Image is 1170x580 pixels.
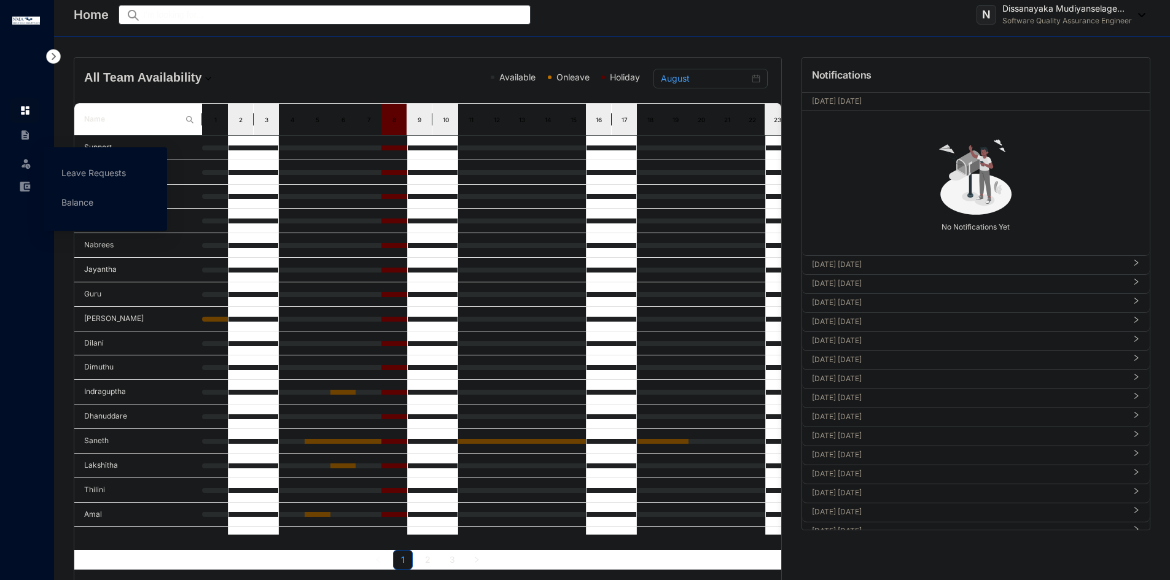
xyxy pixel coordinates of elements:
p: [DATE] [DATE] [812,315,1125,328]
li: Expenses [10,174,39,199]
span: right [1133,435,1140,438]
div: 13 [517,114,527,126]
img: contract-unselected.99e2b2107c0a7dd48938.svg [20,130,31,141]
div: 23 [773,114,783,126]
p: Dissanayaka Mudiyanselage... [1002,2,1132,15]
div: 2 [236,114,246,126]
div: [DATE] [DATE][DATE] [802,93,1150,110]
img: expense-unselected.2edcf0507c847f3e9e96.svg [20,181,31,192]
p: [DATE] [DATE] [812,95,1116,107]
p: [DATE] [DATE] [812,392,1125,404]
h4: All Team Availability [84,69,313,86]
div: 15 [569,114,579,126]
div: [DATE] [DATE] [802,408,1150,427]
span: right [473,556,480,563]
p: [DATE] [DATE] [812,411,1125,423]
li: Previous Page [369,550,388,570]
button: left [369,550,388,570]
img: nav-icon-right.af6afadce00d159da59955279c43614e.svg [46,49,61,64]
span: right [1133,454,1140,457]
span: right [1133,473,1140,476]
div: 11 [466,114,476,126]
div: 9 [415,114,425,126]
span: right [1133,264,1140,266]
img: no-notification-yet.99f61bb71409b19b567a5111f7a484a1.svg [934,133,1018,217]
div: 14 [543,114,553,126]
span: right [1133,492,1140,495]
td: Nabrees [74,233,202,258]
p: [DATE] [DATE] [812,468,1125,480]
p: [DATE] [DATE] [812,373,1125,385]
div: [DATE] [DATE] [802,313,1150,331]
div: [DATE] [DATE] [802,427,1150,446]
img: dropdown.780994ddfa97fca24b89f58b1de131fa.svg [202,72,214,85]
span: N [982,9,991,20]
td: Guru [74,282,202,307]
span: Available [499,72,536,82]
td: Dimuthu [74,355,202,380]
li: Contracts [10,123,39,147]
button: right [467,550,486,570]
p: [DATE] [DATE] [812,354,1125,366]
div: 22 [747,114,757,126]
img: logo [12,17,40,25]
div: 7 [364,114,374,126]
img: search.8ce656024d3affaeffe32e5b30621cb7.svg [185,115,195,125]
div: 8 [389,114,399,126]
span: Onleave [556,72,590,82]
div: 5 [313,114,322,126]
a: 3 [443,551,461,569]
span: right [1133,321,1140,323]
div: [DATE] [DATE] [802,370,1150,389]
a: Balance [61,197,93,207]
td: Amal [74,503,202,527]
a: 2 [418,551,437,569]
input: Select month [661,72,749,85]
div: [DATE] [DATE] [802,484,1150,503]
div: [DATE] [DATE] [802,503,1150,522]
span: right [1133,283,1140,285]
li: Home [10,98,39,123]
li: 3 [442,550,462,570]
span: Name [84,114,180,125]
td: Support [74,136,202,160]
p: [DATE] [DATE] [812,277,1125,290]
div: 16 [594,114,604,126]
td: Indraguptha [74,380,202,404]
div: 1 [211,114,220,126]
p: Home [74,6,109,23]
img: dropdown-black.8e83cc76930a90b1a4fdb6d089b7bf3a.svg [1132,13,1145,17]
span: Holiday [610,72,640,82]
span: right [1133,359,1140,362]
div: 20 [696,114,706,126]
p: No Notifications Yet [806,217,1146,233]
p: Software Quality Assurance Engineer [1002,15,1132,27]
span: right [1133,397,1140,400]
span: right [1133,340,1140,342]
li: Next Page [467,550,486,570]
p: [DATE] [DATE] [812,334,1125,347]
p: [DATE] [DATE] [812,296,1125,309]
div: 21 [722,114,732,126]
span: left [375,556,382,563]
a: Leave Requests [61,168,126,178]
div: [DATE] [DATE] [802,351,1150,369]
div: [DATE] [DATE] [802,522,1150,541]
p: [DATE] [DATE] [812,487,1125,499]
span: right [1133,416,1140,419]
td: Dhanuddare [74,404,202,429]
div: [DATE] [DATE] [802,446,1150,465]
td: Saneth [74,429,202,454]
li: 2 [418,550,437,570]
div: 3 [262,114,271,126]
p: [DATE] [DATE] [812,430,1125,442]
span: right [1133,302,1140,304]
div: 17 [620,114,630,126]
p: [DATE] [DATE] [812,449,1125,461]
div: [DATE] [DATE] [802,465,1150,484]
p: [DATE] [DATE] [812,525,1125,537]
div: [DATE] [DATE] [802,389,1150,408]
div: [DATE] [DATE] [802,275,1150,293]
p: Notifications [812,68,872,82]
div: 4 [287,114,297,126]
